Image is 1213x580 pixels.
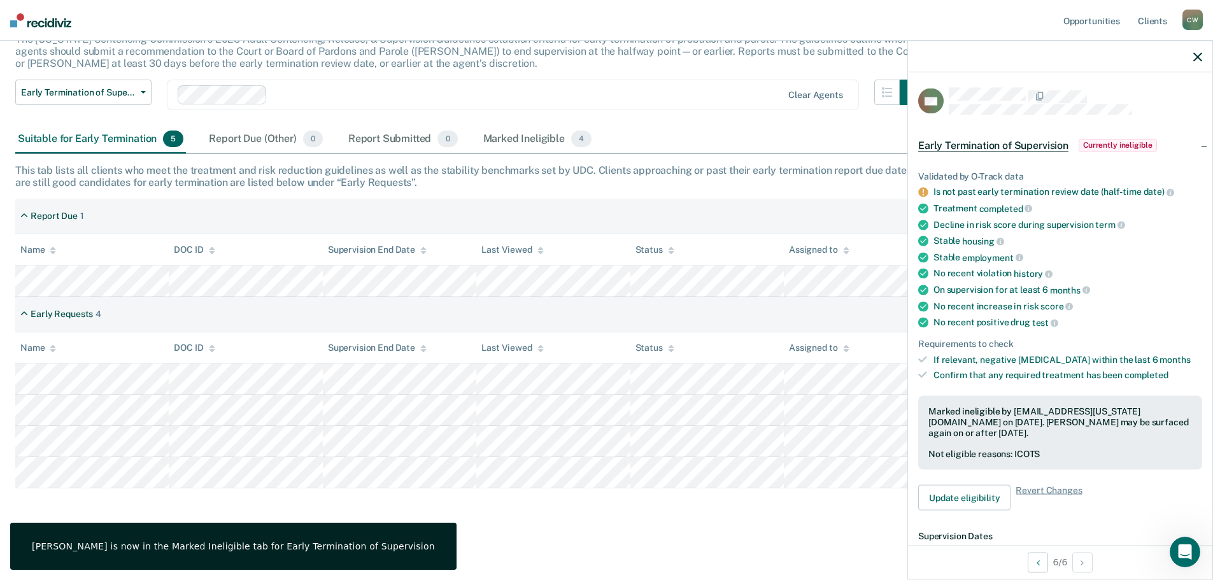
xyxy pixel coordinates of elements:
[933,187,1202,198] div: Is not past early termination review date (half-time date)
[635,244,674,255] div: Status
[346,125,460,153] div: Report Submitted
[933,268,1202,279] div: No recent violation
[15,33,921,69] p: The [US_STATE] Sentencing Commission’s 2025 Adult Sentencing, Release, & Supervision Guidelines e...
[163,131,183,147] span: 5
[15,125,186,153] div: Suitable for Early Termination
[1182,10,1203,30] div: C W
[962,236,1004,246] span: housing
[31,211,78,222] div: Report Due
[933,251,1202,263] div: Stable
[303,131,323,147] span: 0
[933,202,1202,214] div: Treatment
[788,90,842,101] div: Clear agents
[1124,370,1168,380] span: completed
[918,531,1202,542] dt: Supervision Dates
[933,370,1202,381] div: Confirm that any required treatment has been
[1014,269,1053,279] span: history
[1072,552,1093,572] button: Next Opportunity
[20,343,56,353] div: Name
[1050,285,1090,295] span: months
[1016,485,1082,511] span: Revert Changes
[437,131,457,147] span: 0
[1095,220,1124,230] span: term
[1160,354,1190,364] span: months
[933,219,1202,230] div: Decline in risk score during supervision
[481,244,543,255] div: Last Viewed
[174,343,215,353] div: DOC ID
[933,284,1202,295] div: On supervision for at least 6
[328,244,427,255] div: Supervision End Date
[933,317,1202,329] div: No recent positive drug
[481,125,595,153] div: Marked Ineligible
[21,87,136,98] span: Early Termination of Supervision
[789,343,849,353] div: Assigned to
[10,13,71,27] img: Recidiviz
[1079,139,1157,152] span: Currently ineligible
[206,125,325,153] div: Report Due (Other)
[1028,552,1048,572] button: Previous Opportunity
[908,545,1212,579] div: 6 / 6
[15,164,1198,188] div: This tab lists all clients who meet the treatment and risk reduction guidelines as well as the st...
[928,449,1192,460] div: Not eligible reasons: ICOTS
[174,244,215,255] div: DOC ID
[1040,301,1073,311] span: score
[635,343,674,353] div: Status
[918,139,1068,152] span: Early Termination of Supervision
[918,338,1202,349] div: Requirements to check
[933,354,1202,365] div: If relevant, negative [MEDICAL_DATA] within the last 6
[1032,317,1058,327] span: test
[80,211,84,222] div: 1
[481,343,543,353] div: Last Viewed
[20,244,56,255] div: Name
[571,131,592,147] span: 4
[328,343,427,353] div: Supervision End Date
[1170,537,1200,567] iframe: Intercom live chat
[31,309,93,320] div: Early Requests
[933,236,1202,247] div: Stable
[32,541,435,552] div: [PERSON_NAME] is now in the Marked Ineligible tab for Early Termination of Supervision
[962,252,1023,262] span: employment
[908,125,1212,166] div: Early Termination of SupervisionCurrently ineligible
[918,171,1202,181] div: Validated by O-Track data
[918,485,1011,511] button: Update eligibility
[789,244,849,255] div: Assigned to
[928,406,1192,438] div: Marked ineligible by [EMAIL_ADDRESS][US_STATE][DOMAIN_NAME] on [DATE]. [PERSON_NAME] may be surfa...
[933,301,1202,312] div: No recent increase in risk
[96,309,101,320] div: 4
[979,203,1033,213] span: completed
